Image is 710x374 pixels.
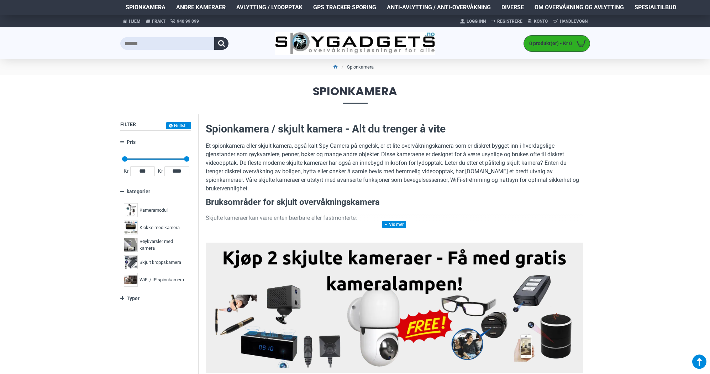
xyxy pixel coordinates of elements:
[206,142,583,193] p: Et spionkamera eller skjult kamera, også kalt Spy Camera på engelsk, er et lite overvåkningskamer...
[140,224,180,231] span: Klokke med kamera
[206,196,583,208] h3: Bruksområder for skjult overvåkningskamera
[458,16,488,27] a: Logg Inn
[524,36,590,52] a: 0 produkt(er) - Kr 0
[129,18,141,25] span: Hjem
[124,255,138,269] img: Skjult kroppskamera
[140,259,181,266] span: Skjult kroppskamera
[220,226,583,243] li: Disse kan tas med overalt og brukes til skjult filming i situasjoner der diskresjon er nødvendig ...
[550,16,590,27] a: Handlevogn
[275,32,435,55] img: SpyGadgets.no
[124,221,138,234] img: Klokke med kamera
[140,238,186,252] span: Røykvarsler med kamera
[525,16,550,27] a: Konto
[524,40,574,47] span: 0 produkt(er) - Kr 0
[635,3,676,12] span: Spesialtilbud
[177,18,199,25] span: 940 99 099
[467,18,486,25] span: Logg Inn
[176,3,226,12] span: Andre kameraer
[122,167,130,175] span: Kr
[140,276,184,283] span: WiFi / IP spionkamera
[497,18,522,25] span: Registrere
[166,122,191,129] button: Nullstill
[313,3,376,12] span: GPS Tracker Sporing
[560,18,588,25] span: Handlevogn
[488,16,525,27] a: Registrere
[120,136,191,148] a: Pris
[534,18,548,25] span: Konto
[206,214,583,222] p: Skjulte kameraer kan være enten bærbare eller fastmonterte:
[120,15,143,27] a: Hjem
[120,185,191,198] a: kategorier
[124,203,138,217] img: Kameramodul
[236,3,303,12] span: Avlytting / Lydopptak
[535,3,624,12] span: Om overvåkning og avlytting
[143,15,168,27] a: Frakt
[501,3,524,12] span: Diverse
[120,86,590,104] span: Spionkamera
[120,292,191,305] a: Typer
[124,273,138,287] img: WiFi / IP spionkamera
[206,121,583,136] h2: Spionkamera / skjult kamera - Alt du trenger å vite
[124,238,138,252] img: Røykvarsler med kamera
[120,121,136,127] span: Filter
[126,3,165,12] span: Spionkamera
[387,3,491,12] span: Anti-avlytting / Anti-overvåkning
[152,18,165,25] span: Frakt
[211,246,578,368] img: Kjøp 2 skjulte kameraer – Få med gratis kameralampe!
[220,227,285,233] strong: Bærbare spionkameraer:
[140,207,168,214] span: Kameramodul
[156,167,164,175] span: Kr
